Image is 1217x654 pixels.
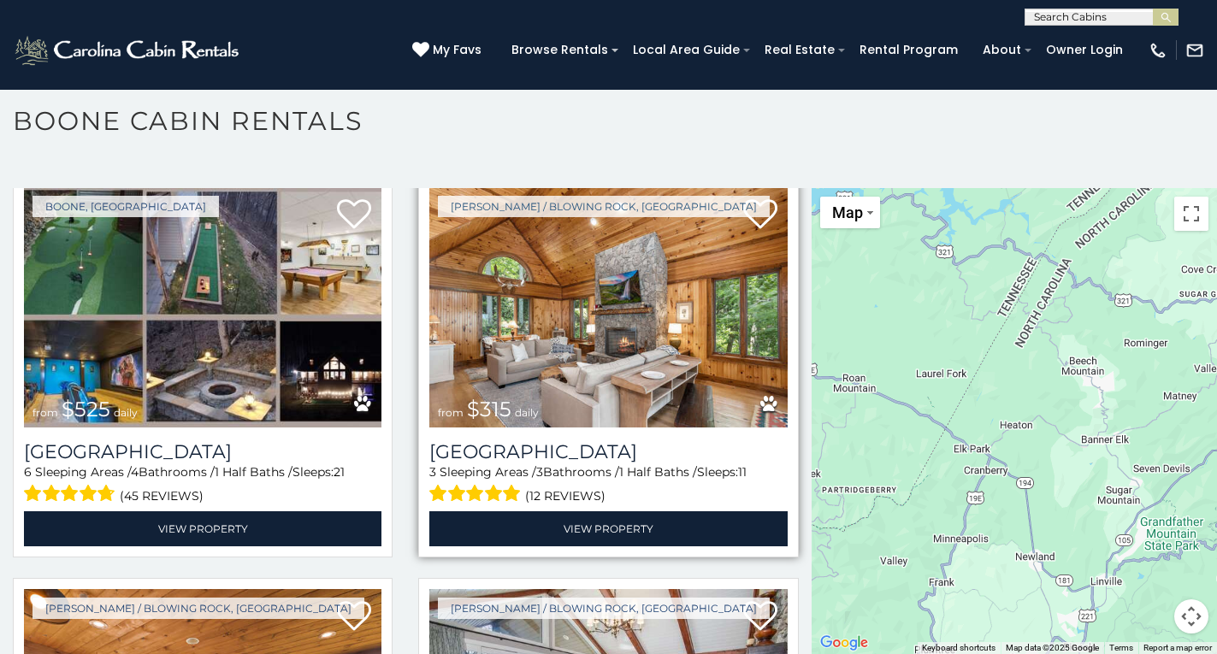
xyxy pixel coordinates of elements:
[433,41,481,59] span: My Favs
[24,464,32,480] span: 6
[32,406,58,419] span: from
[515,406,539,419] span: daily
[525,485,606,507] span: (12 reviews)
[120,485,204,507] span: (45 reviews)
[429,440,787,463] h3: Chimney Island
[215,464,292,480] span: 1 Half Baths /
[619,464,697,480] span: 1 Half Baths /
[503,37,617,63] a: Browse Rentals
[467,397,511,421] span: $315
[438,196,770,217] a: [PERSON_NAME] / Blowing Rock, [GEOGRAPHIC_DATA]
[429,463,787,507] div: Sleeping Areas / Bathrooms / Sleeps:
[832,203,863,221] span: Map
[1006,643,1099,652] span: Map data ©2025 Google
[1185,41,1204,60] img: mail-regular-white.png
[1149,41,1167,60] img: phone-regular-white.png
[429,187,787,427] a: Chimney Island from $315 daily
[13,33,244,68] img: White-1-2.png
[438,406,464,419] span: from
[24,187,381,427] img: Wildlife Manor
[24,463,381,507] div: Sleeping Areas / Bathrooms / Sleeps:
[337,197,371,233] a: Add to favorites
[974,37,1030,63] a: About
[1143,643,1212,652] a: Report a map error
[816,632,872,654] a: Open this area in Google Maps (opens a new window)
[851,37,966,63] a: Rental Program
[429,464,436,480] span: 3
[1109,643,1133,652] a: Terms
[24,440,381,463] a: [GEOGRAPHIC_DATA]
[816,632,872,654] img: Google
[24,440,381,463] h3: Wildlife Manor
[131,464,139,480] span: 4
[438,598,770,619] a: [PERSON_NAME] / Blowing Rock, [GEOGRAPHIC_DATA]
[429,187,787,427] img: Chimney Island
[624,37,748,63] a: Local Area Guide
[114,406,138,419] span: daily
[756,37,843,63] a: Real Estate
[1174,197,1208,231] button: Toggle fullscreen view
[62,397,110,421] span: $525
[32,598,364,619] a: [PERSON_NAME] / Blowing Rock, [GEOGRAPHIC_DATA]
[738,464,747,480] span: 11
[334,464,345,480] span: 21
[429,511,787,546] a: View Property
[820,197,880,228] button: Change map style
[24,187,381,427] a: Wildlife Manor from $525 daily
[24,511,381,546] a: View Property
[429,440,787,463] a: [GEOGRAPHIC_DATA]
[412,41,486,60] a: My Favs
[536,464,543,480] span: 3
[1174,599,1208,633] button: Map camera controls
[1037,37,1131,63] a: Owner Login
[922,642,995,654] button: Keyboard shortcuts
[32,196,219,217] a: Boone, [GEOGRAPHIC_DATA]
